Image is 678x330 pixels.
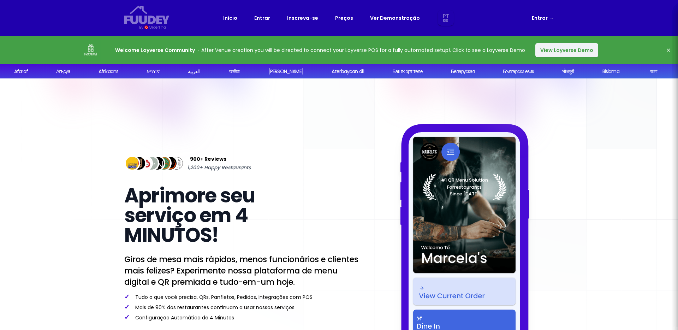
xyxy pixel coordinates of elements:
div: አማርኛ [147,68,160,75]
span: Aprimore seu serviço em 4 MINUTOS! [124,182,255,249]
img: Review Img [156,155,172,171]
div: [PERSON_NAME] [268,68,303,75]
div: By [139,24,143,30]
div: অসমীয়া [228,68,239,75]
div: Azərbaycan dili [332,68,364,75]
img: Review Img [162,155,178,171]
a: Preços [335,14,353,22]
img: Review Img [137,155,153,171]
p: After Venue creation you will be directed to connect your Loyverse POS for a fully automated setu... [115,46,525,54]
div: Български език [503,68,534,75]
div: Bislama [602,68,619,75]
svg: {/* Added fill="currentColor" here */} {/* This rectangle defines the background. Its explicit fi... [124,6,169,24]
p: Giros de mesa mais rápidos, menos funcionários e clientes mais felizes? Experimente nossa platafo... [124,254,362,288]
img: Review Img [124,155,140,171]
span: → [549,14,554,22]
div: Afrikaans [99,68,118,75]
img: Review Img [168,155,184,171]
strong: Welcome Loyverse Community [115,47,195,54]
div: Беларуская [451,68,475,75]
img: Review Img [143,155,159,171]
span: ✓ [124,313,130,322]
div: भोजपुरी [562,68,574,75]
a: Inscreva-se [287,14,318,22]
div: Башҡорт теле [392,68,422,75]
a: Ver Demonstração [370,14,420,22]
a: Entrar [254,14,270,22]
span: ✓ [124,302,130,311]
img: Review Img [131,155,147,171]
span: 900+ Reviews [190,155,226,163]
img: Laurel [423,174,506,200]
span: ✓ [124,292,130,301]
div: Afaraf [14,68,28,75]
p: Mais de 90% dos restaurantes continuam a usar nossos serviços [124,304,362,311]
a: Início [223,14,237,22]
img: Review Img [150,155,166,171]
div: Аҧсуа [56,68,70,75]
div: العربية [188,68,200,75]
button: View Loyverse Demo [535,43,598,57]
p: Configuração Automática de 4 Minutos [124,314,362,321]
div: Orderlina [149,24,166,30]
span: 1,200+ Happy Restaurants [187,163,251,172]
p: Tudo o que você precisa, QRs, Panfletos, Pedidos, Integrações com POS [124,293,362,301]
div: বাংলা [650,68,657,75]
a: Entrar [532,14,554,22]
